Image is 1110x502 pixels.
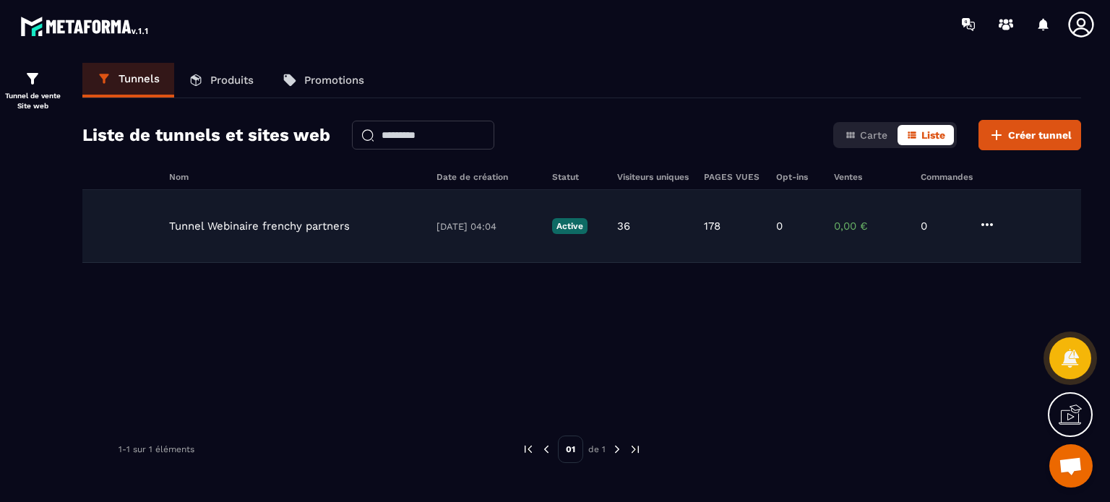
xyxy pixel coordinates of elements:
img: prev [540,443,553,456]
a: Produits [174,63,268,98]
h6: Opt-ins [776,172,819,182]
p: Active [552,218,588,234]
a: formationformationTunnel de vente Site web [4,59,61,122]
p: Produits [210,74,254,87]
p: 36 [617,220,630,233]
a: Promotions [268,63,379,98]
img: next [629,443,642,456]
button: Carte [836,125,896,145]
h2: Liste de tunnels et sites web [82,121,330,150]
p: 0 [921,220,964,233]
p: Tunnel Webinaire frenchy partners [169,220,350,233]
p: [DATE] 04:04 [436,221,538,232]
h6: Date de création [436,172,538,182]
button: Créer tunnel [978,120,1081,150]
button: Liste [898,125,954,145]
h6: Visiteurs uniques [617,172,689,182]
a: Tunnels [82,63,174,98]
h6: PAGES VUES [704,172,762,182]
p: Tunnel de vente Site web [4,91,61,111]
span: Créer tunnel [1008,128,1072,142]
h6: Commandes [921,172,973,182]
p: 178 [704,220,720,233]
img: logo [20,13,150,39]
p: 01 [558,436,583,463]
h6: Ventes [834,172,906,182]
p: Promotions [304,74,364,87]
img: image [82,197,155,255]
h6: Statut [552,172,603,182]
p: 0,00 € [834,220,906,233]
a: Ouvrir le chat [1049,444,1093,488]
img: next [611,443,624,456]
p: Tunnels [119,72,160,85]
img: formation [24,70,41,87]
span: Carte [860,129,887,141]
img: prev [522,443,535,456]
p: 1-1 sur 1 éléments [119,444,194,454]
p: de 1 [588,443,606,455]
p: 0 [776,220,783,233]
h6: Nom [169,172,422,182]
span: Liste [921,129,945,141]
